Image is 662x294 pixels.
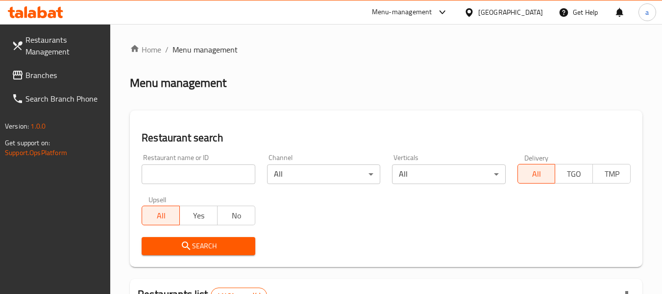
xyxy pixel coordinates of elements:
[142,237,255,255] button: Search
[221,209,251,223] span: No
[179,206,218,225] button: Yes
[517,164,556,184] button: All
[149,240,247,252] span: Search
[5,120,29,133] span: Version:
[4,28,111,63] a: Restaurants Management
[148,196,167,203] label: Upsell
[172,44,238,55] span: Menu management
[645,7,649,18] span: a
[146,209,176,223] span: All
[592,164,631,184] button: TMP
[25,34,103,57] span: Restaurants Management
[522,167,552,181] span: All
[25,93,103,105] span: Search Branch Phone
[267,164,380,184] div: All
[4,63,111,87] a: Branches
[217,206,255,225] button: No
[184,209,214,223] span: Yes
[142,206,180,225] button: All
[5,136,50,149] span: Get support on:
[142,164,255,184] input: Search for restaurant name or ID..
[4,87,111,110] a: Search Branch Phone
[478,7,543,18] div: [GEOGRAPHIC_DATA]
[372,6,432,18] div: Menu-management
[142,131,631,145] h2: Restaurant search
[597,167,627,181] span: TMP
[130,44,642,55] nav: breadcrumb
[524,154,549,161] label: Delivery
[30,120,46,133] span: 1.0.0
[130,75,226,91] h2: Menu management
[130,44,161,55] a: Home
[165,44,169,55] li: /
[392,164,505,184] div: All
[5,146,67,159] a: Support.OpsPlatform
[559,167,589,181] span: TGO
[25,69,103,81] span: Branches
[555,164,593,184] button: TGO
